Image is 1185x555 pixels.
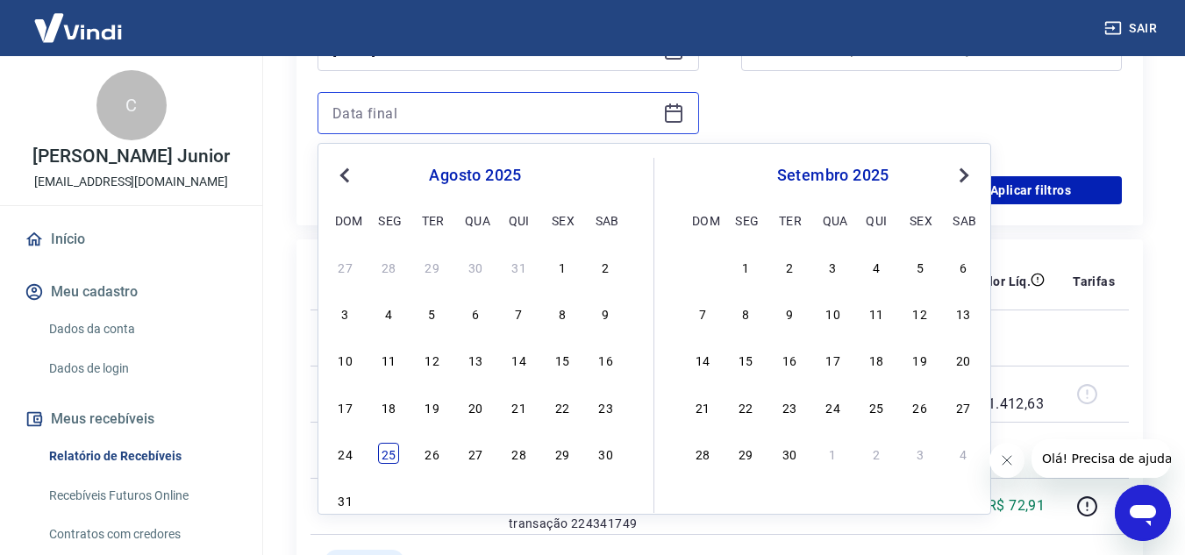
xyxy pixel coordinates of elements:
[42,438,241,474] a: Relatório de Recebíveis
[42,311,241,347] a: Dados da conta
[509,256,530,277] div: Choose quinta-feira, 31 de julho de 2025
[866,256,887,277] div: Choose quinta-feira, 4 de setembro de 2025
[335,302,356,324] div: Choose domingo, 3 de agosto de 2025
[422,443,443,464] div: Choose terça-feira, 26 de agosto de 2025
[422,210,443,231] div: ter
[974,273,1031,290] p: Valor Líq.
[779,349,800,370] div: Choose terça-feira, 16 de setembro de 2025
[34,173,228,191] p: [EMAIL_ADDRESS][DOMAIN_NAME]
[552,210,573,231] div: sex
[335,489,356,510] div: Choose domingo, 31 de agosto de 2025
[823,349,844,370] div: Choose quarta-feira, 17 de setembro de 2025
[509,443,530,464] div: Choose quinta-feira, 28 de agosto de 2025
[465,396,486,417] div: Choose quarta-feira, 20 de agosto de 2025
[953,396,974,417] div: Choose sábado, 27 de setembro de 2025
[42,516,241,552] a: Contratos com credores
[735,256,756,277] div: Choose segunda-feira, 1 de setembro de 2025
[866,396,887,417] div: Choose quinta-feira, 25 de setembro de 2025
[509,396,530,417] div: Choose quinta-feira, 21 de agosto de 2025
[910,443,931,464] div: Choose sexta-feira, 3 de outubro de 2025
[32,147,230,166] p: [PERSON_NAME] Junior
[735,302,756,324] div: Choose segunda-feira, 8 de setembro de 2025
[465,443,486,464] div: Choose quarta-feira, 27 de agosto de 2025
[953,443,974,464] div: Choose sábado, 4 de outubro de 2025
[989,443,1024,478] iframe: Fechar mensagem
[335,210,356,231] div: dom
[866,443,887,464] div: Choose quinta-feira, 2 de outubro de 2025
[692,396,713,417] div: Choose domingo, 21 de setembro de 2025
[939,176,1122,204] button: Aplicar filtros
[21,220,241,259] a: Início
[332,253,618,513] div: month 2025-08
[422,302,443,324] div: Choose terça-feira, 5 de agosto de 2025
[779,302,800,324] div: Choose terça-feira, 9 de setembro de 2025
[823,256,844,277] div: Choose quarta-feira, 3 de setembro de 2025
[910,256,931,277] div: Choose sexta-feira, 5 de setembro de 2025
[465,302,486,324] div: Choose quarta-feira, 6 de agosto de 2025
[1032,439,1171,478] iframe: Mensagem da empresa
[735,443,756,464] div: Choose segunda-feira, 29 de setembro de 2025
[735,210,756,231] div: seg
[866,302,887,324] div: Choose quinta-feira, 11 de setembro de 2025
[866,349,887,370] div: Choose quinta-feira, 18 de setembro de 2025
[21,273,241,311] button: Meu cadastro
[21,1,135,54] img: Vindi
[910,396,931,417] div: Choose sexta-feira, 26 de setembro de 2025
[692,443,713,464] div: Choose domingo, 28 de setembro de 2025
[11,12,147,26] span: Olá! Precisa de ajuda?
[378,349,399,370] div: Choose segunda-feira, 11 de agosto de 2025
[422,349,443,370] div: Choose terça-feira, 12 de agosto de 2025
[910,302,931,324] div: Choose sexta-feira, 12 de setembro de 2025
[465,489,486,510] div: Choose quarta-feira, 3 de setembro de 2025
[823,396,844,417] div: Choose quarta-feira, 24 de setembro de 2025
[779,396,800,417] div: Choose terça-feira, 23 de setembro de 2025
[953,349,974,370] div: Choose sábado, 20 de setembro de 2025
[378,443,399,464] div: Choose segunda-feira, 25 de agosto de 2025
[96,70,167,140] div: C
[509,349,530,370] div: Choose quinta-feira, 14 de agosto de 2025
[910,349,931,370] div: Choose sexta-feira, 19 de setembro de 2025
[552,302,573,324] div: Choose sexta-feira, 8 de agosto de 2025
[21,400,241,438] button: Meus recebíveis
[953,302,974,324] div: Choose sábado, 13 de setembro de 2025
[823,443,844,464] div: Choose quarta-feira, 1 de outubro de 2025
[596,396,617,417] div: Choose sábado, 23 de agosto de 2025
[779,210,800,231] div: ter
[465,349,486,370] div: Choose quarta-feira, 13 de agosto de 2025
[689,253,976,466] div: month 2025-09
[596,489,617,510] div: Choose sábado, 6 de setembro de 2025
[465,210,486,231] div: qua
[422,396,443,417] div: Choose terça-feira, 19 de agosto de 2025
[967,373,1046,415] p: -R$ 1.412,63
[509,302,530,324] div: Choose quinta-feira, 7 de agosto de 2025
[378,256,399,277] div: Choose segunda-feira, 28 de julho de 2025
[953,165,974,186] button: Next Month
[335,256,356,277] div: Choose domingo, 27 de julho de 2025
[689,165,976,186] div: setembro 2025
[1115,485,1171,541] iframe: Botão para abrir a janela de mensagens
[823,302,844,324] div: Choose quarta-feira, 10 de setembro de 2025
[509,489,530,510] div: Choose quinta-feira, 4 de setembro de 2025
[779,256,800,277] div: Choose terça-feira, 2 de setembro de 2025
[779,443,800,464] div: Choose terça-feira, 30 de setembro de 2025
[953,210,974,231] div: sab
[552,443,573,464] div: Choose sexta-feira, 29 de agosto de 2025
[596,443,617,464] div: Choose sábado, 30 de agosto de 2025
[552,396,573,417] div: Choose sexta-feira, 22 de agosto de 2025
[335,396,356,417] div: Choose domingo, 17 de agosto de 2025
[465,256,486,277] div: Choose quarta-feira, 30 de julho de 2025
[596,210,617,231] div: sab
[692,302,713,324] div: Choose domingo, 7 de setembro de 2025
[1073,273,1115,290] p: Tarifas
[42,351,241,387] a: Dados de login
[596,256,617,277] div: Choose sábado, 2 de agosto de 2025
[552,349,573,370] div: Choose sexta-feira, 15 de agosto de 2025
[378,396,399,417] div: Choose segunda-feira, 18 de agosto de 2025
[335,349,356,370] div: Choose domingo, 10 de agosto de 2025
[735,349,756,370] div: Choose segunda-feira, 15 de setembro de 2025
[509,210,530,231] div: qui
[1101,12,1164,45] button: Sair
[422,256,443,277] div: Choose terça-feira, 29 de julho de 2025
[596,302,617,324] div: Choose sábado, 9 de agosto de 2025
[988,495,1045,516] p: R$ 72,91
